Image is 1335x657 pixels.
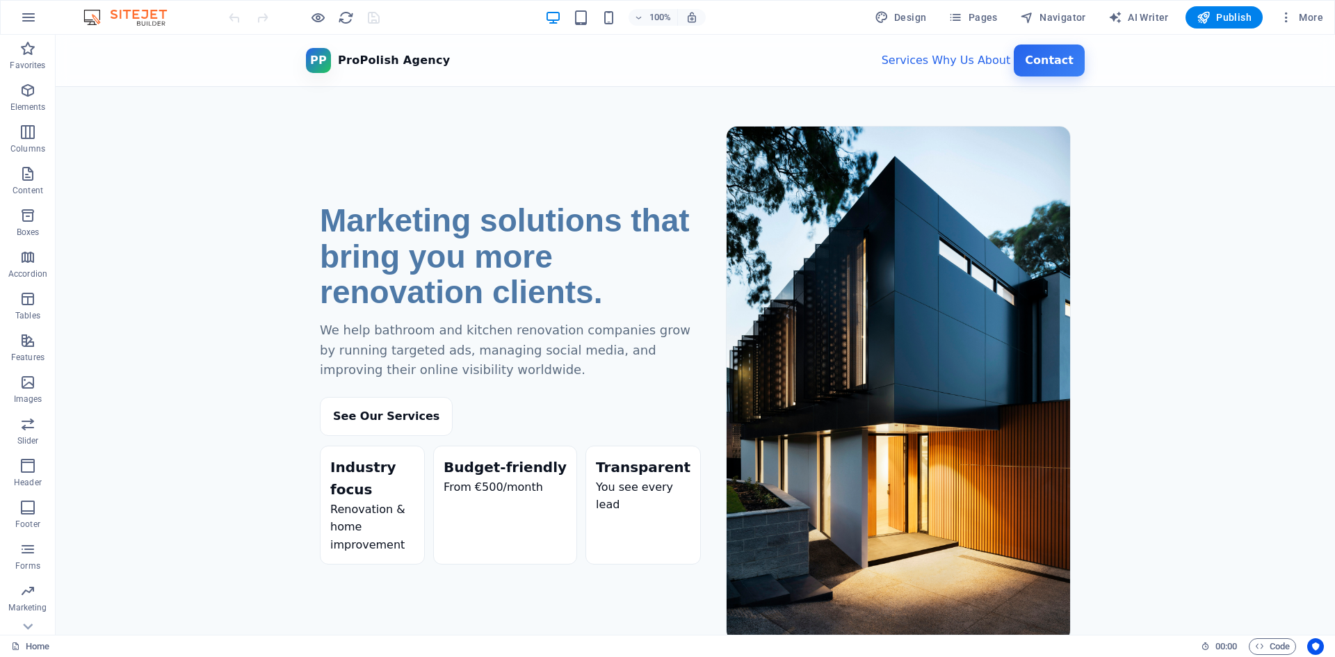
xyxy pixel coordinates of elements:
button: Pages [943,6,1003,29]
button: Usercentrics [1307,638,1324,655]
div: Design (Ctrl+Alt+Y) [869,6,932,29]
a: Contact [958,10,1029,42]
a: Why Us [876,19,919,32]
nav: Primary navigation [826,10,1029,42]
h6: Session time [1201,638,1238,655]
span: You see every lead [540,446,617,477]
a: Services [826,19,873,32]
p: Header [14,477,42,488]
a: About [922,19,955,32]
span: Design [875,10,927,24]
button: 100% [629,9,678,26]
button: Design [869,6,932,29]
button: Publish [1186,6,1263,29]
a: Click to cancel selection. Double-click to open Pages [11,638,49,655]
i: On resize automatically adjust zoom level to fit chosen device. [686,11,698,24]
span: AI Writer [1108,10,1169,24]
h1: Marketing solutions that bring you more renovation clients. [264,168,645,276]
p: Columns [10,143,45,154]
span: : [1225,641,1227,651]
span: Pages [948,10,997,24]
p: Images [14,394,42,405]
button: reload [337,9,354,26]
p: Elements [10,102,46,113]
p: We help bathroom and kitchen renovation companies grow by running targeted ads, managing social m... [264,286,645,346]
h6: 100% [649,9,672,26]
button: Code [1249,638,1296,655]
i: Reload page [338,10,354,26]
span: Navigator [1020,10,1086,24]
img: Editor Logo [80,9,184,26]
span: 00 00 [1215,638,1237,655]
span: More [1279,10,1323,24]
span: Code [1255,638,1290,655]
a: See Our Services [264,362,397,401]
p: Marketing [8,602,47,613]
div: Quick highlights [264,411,645,530]
b: Industry focus [275,424,341,463]
button: Navigator [1014,6,1092,29]
p: Tables [15,310,40,321]
p: Content [13,185,43,196]
p: Forms [15,560,40,571]
img: Modern kitchen renovation [671,92,1014,607]
p: Boxes [17,227,40,238]
p: Features [11,352,44,363]
span: PP [254,17,271,35]
button: AI Writer [1103,6,1174,29]
span: Publish [1197,10,1252,24]
span: ProPolish Agency [282,17,395,35]
button: More [1274,6,1329,29]
button: Click here to leave preview mode and continue editing [309,9,326,26]
p: Footer [15,519,40,530]
p: Favorites [10,60,45,71]
b: Transparent [540,424,635,441]
span: Renovation & home improvement [275,468,350,517]
span: From €500/month [388,446,487,459]
p: Slider [17,435,39,446]
p: Accordion [8,268,47,279]
b: Budget‑friendly [388,424,511,441]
